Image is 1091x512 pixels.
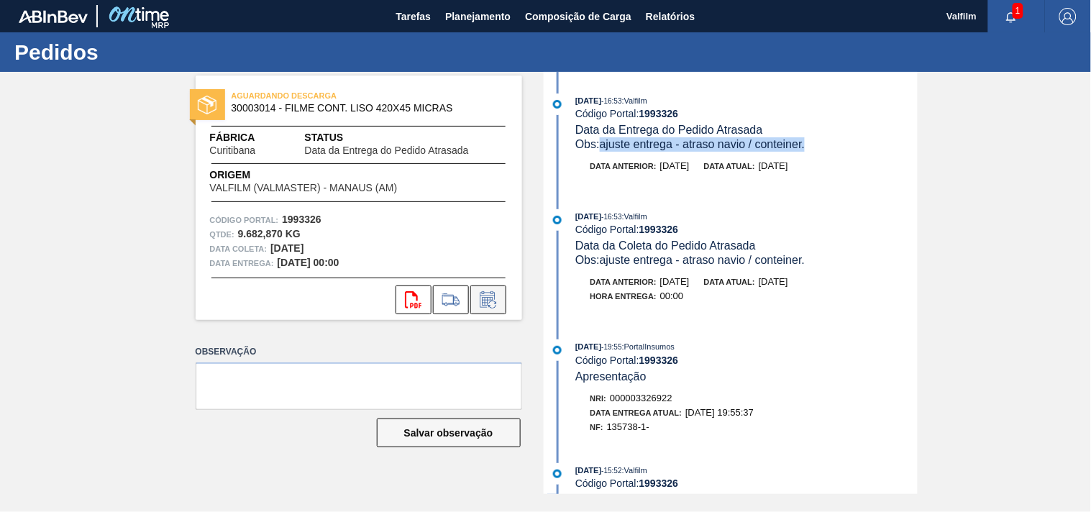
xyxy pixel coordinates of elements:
span: Data entrega: [210,256,274,270]
span: [DATE] [575,212,601,221]
span: Data da Entrega do Pedido Atrasada [575,124,763,136]
span: - 15:52 [602,467,622,475]
span: Status [305,130,508,145]
span: 30003014 - FILME CONT. LISO 420X45 MICRAS [232,103,493,114]
span: : Valfilm [622,212,647,221]
img: atual [553,470,562,478]
span: Planejamento [445,8,511,25]
label: Observação [196,342,522,362]
span: VALFILM (VALMASTER) - MANAUS (AM) [210,183,398,193]
h1: Pedidos [14,44,270,60]
span: Relatórios [646,8,695,25]
img: atual [553,346,562,355]
button: Notificações [988,6,1034,27]
span: - 16:53 [602,213,622,221]
span: Data atual: [704,162,755,170]
span: [DATE] [575,466,601,475]
strong: 1993326 [639,108,679,119]
span: [DATE] [575,342,601,351]
span: - 16:53 [602,97,622,105]
strong: 1993326 [639,477,679,489]
div: Código Portal: [575,355,917,366]
span: AGUARDANDO DESCARGA [232,88,433,103]
span: Qtde : [210,227,234,242]
span: Data da Entrega do Pedido Antecipada [575,493,775,506]
span: Hora Entrega : [590,292,657,301]
strong: [DATE] [270,242,303,254]
span: Curitibana [210,145,256,156]
span: : PortalInsumos [622,342,675,351]
img: TNhmsLtSVTkK8tSr43FrP2fwEKptu5GPRR3wAAAABJRU5ErkJggg== [19,10,88,23]
span: Fábrica [210,130,301,145]
span: NF: [590,423,603,431]
span: Origem [210,168,439,183]
strong: 1993326 [639,355,679,366]
span: Tarefas [396,8,431,25]
span: [DATE] [759,276,788,287]
div: Abrir arquivo PDF [396,285,432,314]
img: status [198,96,216,114]
strong: [DATE] 00:00 [278,257,339,268]
span: Obs: ajuste entrega - atraso navio / conteiner. [575,254,805,266]
strong: 9.682,870 KG [238,228,301,239]
span: Data coleta: [210,242,268,256]
span: 00:00 [660,291,684,301]
span: : Valfilm [622,466,647,475]
span: Nri: [590,394,607,403]
span: Data anterior: [590,278,657,286]
button: Salvar observação [377,419,521,447]
span: Apresentação [575,370,647,383]
div: Código Portal: [575,108,917,119]
div: Informar alteração no pedido [470,285,506,314]
span: [DATE] [759,160,788,171]
span: [DATE] [660,160,690,171]
span: 135738-1- [607,421,649,432]
span: [DATE] [575,96,601,105]
div: Ir para Composição de Carga [433,285,469,314]
div: Código Portal: [575,477,917,489]
span: 000003326922 [610,393,672,403]
div: Código Portal: [575,224,917,235]
span: [DATE] [660,276,690,287]
span: : Valfilm [622,96,647,105]
strong: 1993326 [639,224,679,235]
span: Código Portal: [210,213,279,227]
span: Data da Entrega do Pedido Atrasada [305,145,469,156]
span: - 19:55 [602,343,622,351]
span: 1 [1013,3,1023,19]
strong: 1993326 [282,214,321,225]
img: atual [553,100,562,109]
span: Data anterior: [590,162,657,170]
span: Data Entrega Atual: [590,408,683,417]
span: Composição de Carga [525,8,631,25]
span: Data atual: [704,278,755,286]
img: atual [553,216,562,224]
img: Logout [1059,8,1077,25]
span: Obs: ajuste entrega - atraso navio / conteiner. [575,138,805,150]
span: Data da Coleta do Pedido Atrasada [575,239,756,252]
span: [DATE] 19:55:37 [685,407,754,418]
